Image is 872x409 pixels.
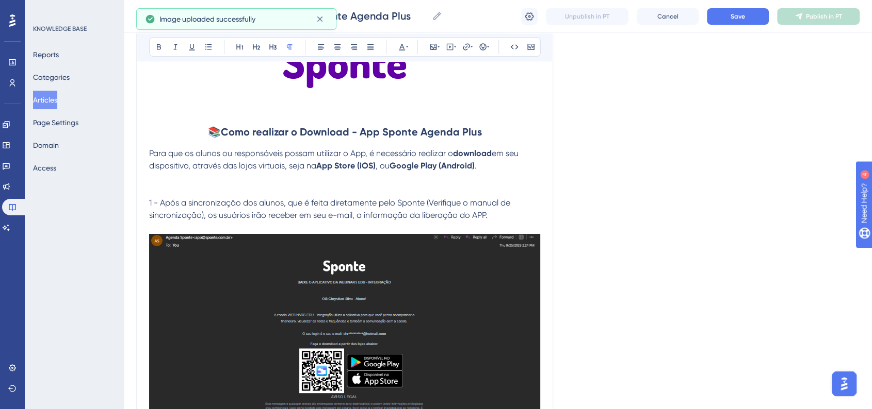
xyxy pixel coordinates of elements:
span: Unpublish in PT [565,12,609,21]
span: , ou [376,161,390,171]
button: Unpublish in PT [546,8,628,25]
button: Articles [33,91,57,109]
span: 1 - Após a sincronização dos alunos, que é feita diretamente pelo Sponte (Verifique o manual de s... [149,198,512,220]
iframe: UserGuiding AI Assistant Launcher [829,368,860,399]
span: Save [731,12,745,21]
span: Para que os alunos ou responsáveis possam utilizar o App, é necessário realizar o [149,148,453,158]
strong: download [453,148,492,158]
button: Access [33,159,56,177]
span: Need Help? [24,3,64,15]
button: Cancel [637,8,699,25]
div: 4 [72,5,75,13]
div: KNOWLEDGE BASE [33,25,87,33]
span: . [475,161,477,171]
strong: Google Play (Android) [390,161,475,171]
button: Reports [33,45,59,64]
strong: Como realizar o Download - App Sponte Agenda Plus [221,126,482,138]
button: Page Settings [33,113,78,132]
span: Cancel [657,12,679,21]
strong: App Store (iOS) [316,161,376,171]
button: Publish in PT [777,8,860,25]
button: Domain [33,136,59,155]
span: 📚 [208,126,221,138]
span: Image uploaded successfully [159,13,255,25]
button: Categories [33,68,70,87]
span: Publish in PT [806,12,842,21]
button: Save [707,8,769,25]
